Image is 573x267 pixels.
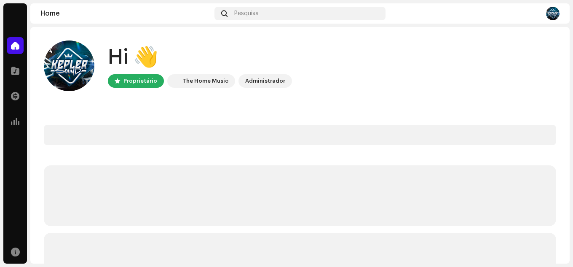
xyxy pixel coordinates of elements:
span: Pesquisa [234,10,259,17]
img: c86870aa-2232-4ba3-9b41-08f587110171 [169,76,179,86]
img: ab4fbe9f-49b0-4d42-9398-e194d2badf46 [44,40,94,91]
div: Proprietário [123,76,157,86]
img: ab4fbe9f-49b0-4d42-9398-e194d2badf46 [546,7,560,20]
div: Home [40,10,211,17]
div: Administrador [245,76,285,86]
div: Hi 👋 [108,44,292,71]
div: The Home Music [182,76,228,86]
